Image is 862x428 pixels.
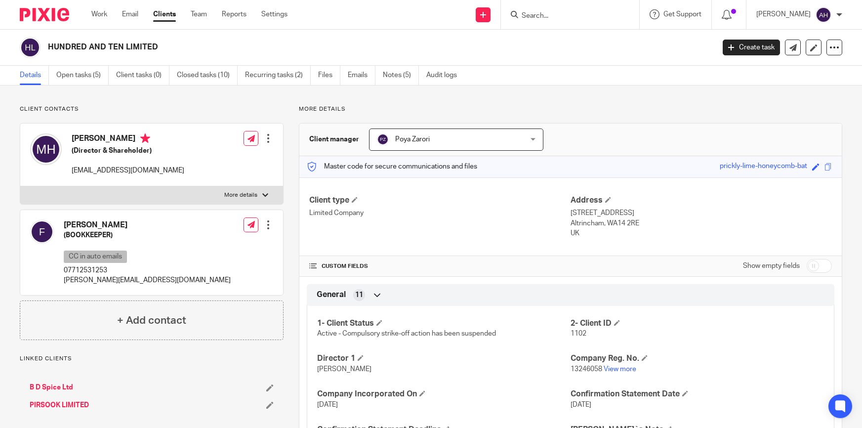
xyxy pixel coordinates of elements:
a: B D Spice Ltd [30,383,73,392]
h4: 1- Client Status [317,318,571,329]
h4: [PERSON_NAME] [72,133,184,146]
p: More details [224,191,257,199]
p: [STREET_ADDRESS] [571,208,832,218]
img: svg%3E [20,37,41,58]
a: Client tasks (0) [116,66,169,85]
h3: Client manager [309,134,359,144]
span: [PERSON_NAME] [317,366,371,373]
img: svg%3E [377,133,389,145]
h5: (Director & Shareholder) [72,146,184,156]
h4: + Add contact [117,313,186,328]
a: Notes (5) [383,66,419,85]
a: Reports [222,9,246,19]
h4: Confirmation Statement Date [571,389,824,399]
span: 11 [355,290,363,300]
img: Pixie [20,8,69,21]
span: Poya Zarori [395,136,430,143]
p: [PERSON_NAME][EMAIL_ADDRESS][DOMAIN_NAME] [64,275,231,285]
p: Altrincham, WA14 2RE [571,218,832,228]
h4: Company Incorporated On [317,389,571,399]
a: Work [91,9,107,19]
h5: (BOOKKEEPER) [64,230,231,240]
a: Create task [723,40,780,55]
h4: Company Reg. No. [571,353,824,364]
h4: CUSTOM FIELDS [309,262,571,270]
a: Files [318,66,340,85]
h4: Client type [309,195,571,206]
a: Team [191,9,207,19]
p: Client contacts [20,105,284,113]
a: Email [122,9,138,19]
h4: [PERSON_NAME] [64,220,231,230]
h2: HUNDRED AND TEN LIMITED [48,42,576,52]
span: [DATE] [317,401,338,408]
h4: Director 1 [317,353,571,364]
a: Settings [261,9,287,19]
p: CC in auto emails [64,251,127,263]
span: Get Support [663,11,701,18]
span: Active - Compulsory strike-off action has been suspended [317,330,496,337]
img: svg%3E [30,133,62,165]
div: prickly-lime-honeycomb-bat [720,161,807,172]
a: Emails [348,66,375,85]
h4: Address [571,195,832,206]
p: [EMAIL_ADDRESS][DOMAIN_NAME] [72,166,184,175]
span: 1102 [571,330,586,337]
label: Show empty fields [743,261,800,271]
a: Details [20,66,49,85]
i: Primary [140,133,150,143]
input: Search [521,12,610,21]
p: Limited Company [309,208,571,218]
a: View more [604,366,636,373]
span: 13246058 [571,366,602,373]
a: Open tasks (5) [56,66,109,85]
span: [DATE] [571,401,591,408]
p: [PERSON_NAME] [756,9,811,19]
a: Closed tasks (10) [177,66,238,85]
a: Recurring tasks (2) [245,66,311,85]
p: 07712531253 [64,265,231,275]
p: UK [571,228,832,238]
a: Clients [153,9,176,19]
h4: 2- Client ID [571,318,824,329]
img: svg%3E [30,220,54,244]
p: Linked clients [20,355,284,363]
p: Master code for secure communications and files [307,162,477,171]
p: More details [299,105,842,113]
a: Audit logs [426,66,464,85]
span: General [317,290,346,300]
img: svg%3E [816,7,831,23]
a: PIRSOOK LIMITED [30,400,89,410]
